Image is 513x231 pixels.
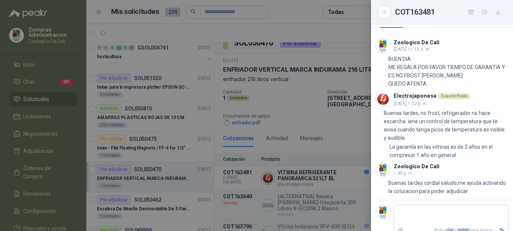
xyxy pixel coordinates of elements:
[394,171,413,176] span: 1:49 p. m.
[376,92,390,106] img: Company Logo
[376,205,390,219] img: Company Logo
[394,94,436,98] h3: Electrojaponesa
[394,47,431,52] span: [DATE] 11:16 a. m.
[389,143,508,159] p: La garantía en las vitrinas es de 3 años en el compresor 1 año en general
[395,6,504,18] div: COT163481
[438,93,471,99] div: Soporte Peakr
[394,41,439,45] h3: Zoologico De Cali
[376,163,390,177] img: Company Logo
[394,101,428,106] span: [DATE] 1:32 p. m.
[394,165,439,169] h3: Zoologico De Cali
[388,179,509,195] p: Buenas tardes cordial saludo,me ayuda activando la cotizacion para poder adjudicar
[384,109,508,142] p: Buenas tardes, no frost, refrigerador no hace escarcha. iene un control de temperatura que te avi...
[376,39,390,53] img: Company Logo
[380,8,389,17] button: Close
[388,55,508,88] p: BUEN DIA ME REGALA POR FAVOR TIEMPO DE GARANTIA Y ES NO FROST [PERSON_NAME] QUEDO ATENTA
